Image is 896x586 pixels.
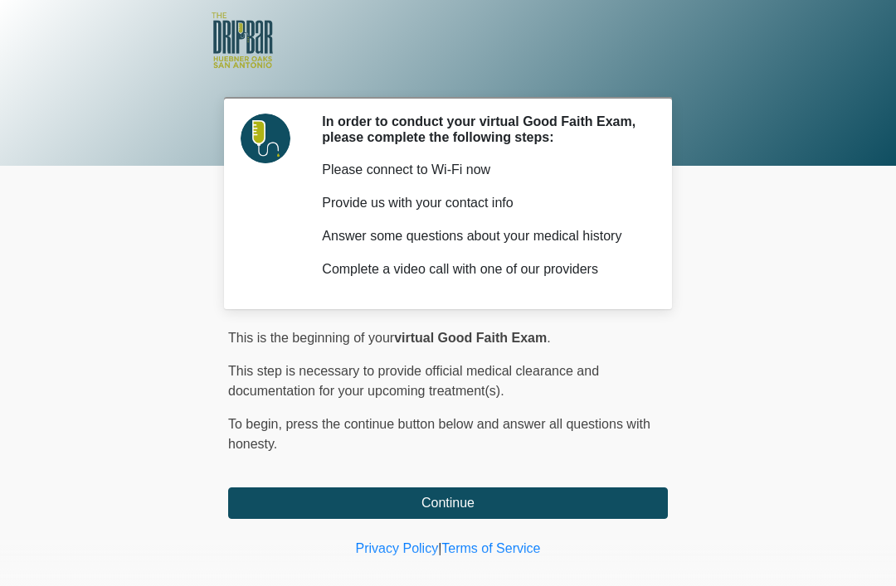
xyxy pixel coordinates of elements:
[322,259,643,279] p: Complete a video call with one of our providers
[394,331,547,345] strong: virtual Good Faith Exam
[322,193,643,213] p: Provide us with your contact info
[356,541,439,555] a: Privacy Policy
[212,12,273,68] img: The DRIPBaR - The Strand at Huebner Oaks Logo
[228,417,285,431] span: To begin,
[322,160,643,180] p: Please connect to Wi-Fi now
[322,226,643,246] p: Answer some questions about your medical history
[228,417,650,451] span: press the continue button below and answer all questions with honesty.
[441,541,540,555] a: Terms of Service
[322,114,643,145] h2: In order to conduct your virtual Good Faith Exam, please complete the following steps:
[241,114,290,163] img: Agent Avatar
[228,487,668,519] button: Continue
[228,331,394,345] span: This is the beginning of your
[228,364,599,398] span: This step is necessary to provide official medical clearance and documentation for your upcoming ...
[547,331,550,345] span: .
[438,541,441,555] a: |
